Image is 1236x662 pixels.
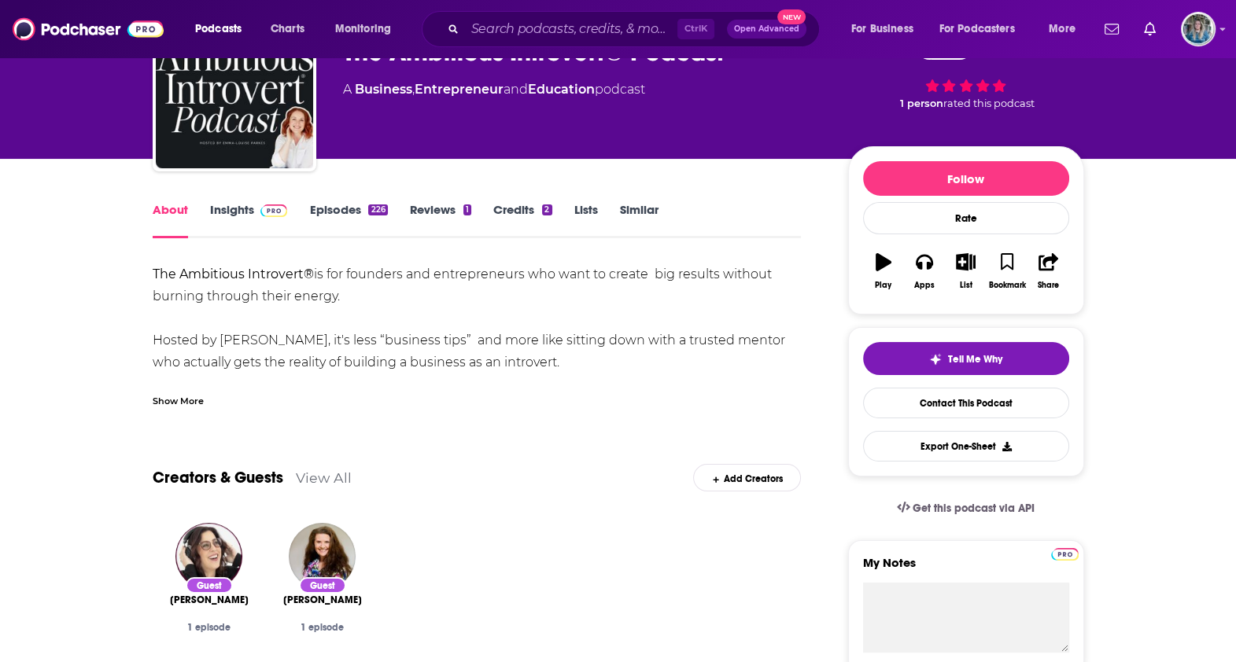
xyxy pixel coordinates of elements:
button: open menu [1038,17,1095,42]
div: Add Creators [693,464,801,491]
img: Podchaser Pro [260,204,288,217]
button: open menu [324,17,411,42]
span: Ctrl K [677,19,714,39]
button: open menu [929,17,1038,42]
span: Open Advanced [734,25,799,33]
input: Search podcasts, credits, & more... [465,17,677,42]
div: Search podcasts, credits, & more... [437,11,835,47]
button: Follow [863,161,1069,196]
div: is for founders and entrepreneurs who want to create big results without burning through their en... [153,263,802,638]
a: Education [528,82,595,97]
img: User Profile [1181,12,1216,46]
a: Similar [620,202,659,238]
a: Business [355,82,412,97]
button: Play [863,243,904,300]
a: About [153,202,188,238]
img: Podchaser Pro [1051,548,1079,561]
div: 226 [368,204,387,215]
button: open menu [184,17,262,42]
a: Show notifications dropdown [1098,16,1125,42]
span: For Podcasters [939,18,1015,40]
div: 1 [463,204,471,215]
span: , [412,82,415,97]
button: Export One-Sheet [863,431,1069,462]
img: Podchaser - Follow, Share and Rate Podcasts [13,14,164,44]
a: Credits2 [493,202,552,238]
div: 47 1 personrated this podcast [848,22,1084,120]
div: Share [1038,281,1059,290]
b: The Ambitious Introvert® [153,267,314,281]
span: Monitoring [335,18,391,40]
img: Jodi Krangle [175,523,242,590]
a: Pro website [1051,546,1079,561]
a: Jodi Krangle [170,594,249,606]
div: Guest [299,577,346,594]
button: Bookmark [987,243,1028,300]
button: Share [1028,243,1068,300]
label: My Notes [863,555,1069,583]
span: [PERSON_NAME] [283,594,362,606]
div: Apps [914,281,935,290]
span: rated this podcast [943,97,1035,109]
span: For Business [851,18,913,40]
a: Creators & Guests [153,468,283,487]
span: Tell Me Why [948,353,1002,366]
span: Podcasts [195,18,242,40]
span: [PERSON_NAME] [170,594,249,606]
span: New [777,9,806,24]
span: Get this podcast via API [913,502,1035,515]
button: Show profile menu [1181,12,1216,46]
div: 2 [542,204,552,215]
a: Reviews1 [410,202,471,238]
div: Bookmark [988,281,1025,290]
span: and [504,82,528,97]
div: 1 episode [279,622,367,633]
span: 1 person [900,97,943,109]
button: List [945,243,986,300]
div: A podcast [343,80,645,99]
a: Contact This Podcast [863,388,1069,418]
img: Kelly Hopkins [289,523,356,590]
button: tell me why sparkleTell Me Why [863,342,1069,375]
div: Rate [863,202,1069,234]
a: Lists [574,202,598,238]
img: tell me why sparkle [929,353,942,366]
button: open menu [840,17,933,42]
a: Show notifications dropdown [1138,16,1162,42]
div: Play [875,281,891,290]
button: Open AdvancedNew [727,20,806,39]
a: Entrepreneur [415,82,504,97]
span: Logged in as EllaDavidson [1181,12,1216,46]
span: More [1049,18,1076,40]
a: Get this podcast via API [884,489,1048,528]
a: View All [296,469,352,486]
span: Charts [271,18,304,40]
button: Apps [904,243,945,300]
a: InsightsPodchaser Pro [210,202,288,238]
a: Episodes226 [309,202,387,238]
div: 1 episode [165,622,253,633]
img: The Ambitious Introvert® Podcast [156,11,313,168]
a: Charts [260,17,314,42]
a: Kelly Hopkins [283,594,362,606]
div: List [960,281,972,290]
div: Guest [186,577,233,594]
